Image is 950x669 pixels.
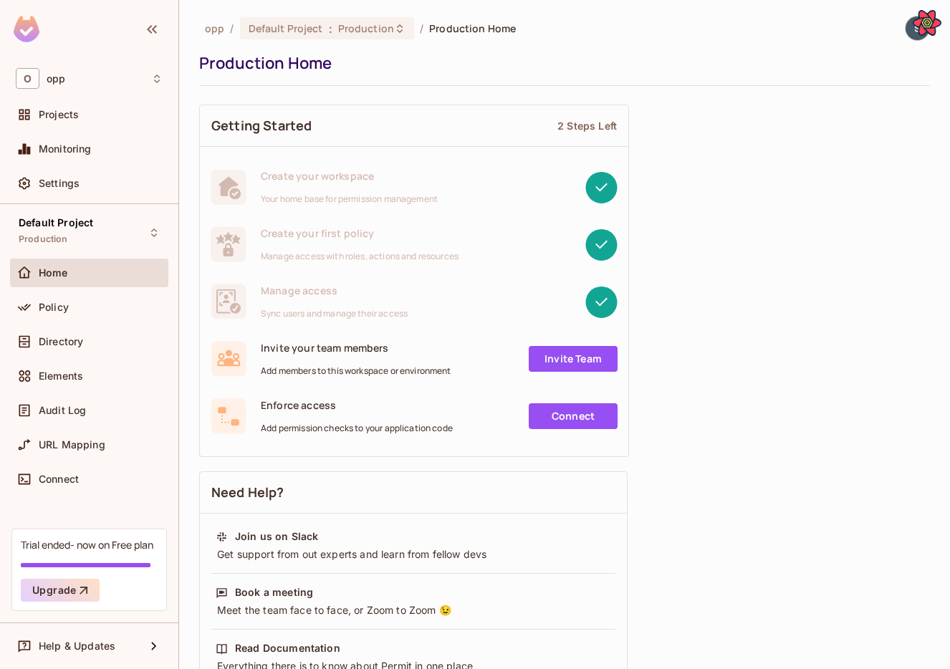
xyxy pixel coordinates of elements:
div: Get support from out experts and learn from fellow devs [216,547,611,562]
span: Home [39,267,68,279]
span: Workspace: opp [47,73,65,85]
span: Settings [39,178,80,189]
span: Monitoring [39,143,92,155]
span: Directory [39,336,83,347]
span: : [328,23,333,34]
span: Add permission checks to your application code [261,423,453,434]
span: Production [338,21,394,35]
li: / [230,21,234,35]
span: Production [19,234,68,245]
span: Audit Log [39,405,86,416]
div: 2 Steps Left [557,119,617,133]
span: Policy [39,302,69,313]
button: Open React Query Devtools [913,9,941,37]
img: SReyMgAAAABJRU5ErkJggg== [14,16,39,42]
img: shuvy ankor [906,16,929,40]
span: Projects [39,109,79,120]
span: O [16,68,39,89]
span: Manage access with roles, actions and resources [261,251,459,262]
span: Elements [39,370,83,382]
span: Enforce access [261,398,453,412]
div: Trial ended- now on Free plan [21,538,153,552]
div: Production Home [199,52,923,74]
span: Default Project [19,217,93,228]
span: Create your first policy [261,226,459,240]
span: URL Mapping [39,439,105,451]
span: Create your workspace [261,169,438,183]
span: Add members to this workspace or environment [261,365,451,377]
span: Your home base for permission management [261,193,438,205]
div: Meet the team face to face, or Zoom to Zoom 😉 [216,603,611,617]
span: Connect [39,473,79,485]
span: Sync users and manage their access [261,308,408,319]
span: Help & Updates [39,640,115,652]
span: the active workspace [205,21,224,35]
li: / [420,21,423,35]
div: Book a meeting [235,585,313,600]
div: Join us on Slack [235,529,318,544]
span: Production Home [429,21,516,35]
div: Read Documentation [235,641,340,655]
span: Manage access [261,284,408,297]
span: Invite your team members [261,341,451,355]
span: Getting Started [211,117,312,135]
span: Default Project [249,21,323,35]
a: Invite Team [529,346,618,372]
a: Connect [529,403,618,429]
button: Upgrade [21,579,100,602]
span: Need Help? [211,483,284,501]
